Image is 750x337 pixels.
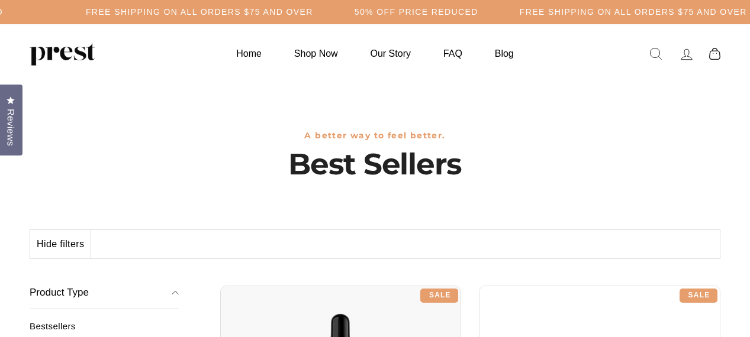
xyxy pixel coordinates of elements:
[429,42,477,65] a: FAQ
[3,109,18,146] span: Reviews
[420,289,458,303] div: Sale
[30,230,91,258] button: Hide filters
[221,42,528,65] ul: Primary
[30,277,179,310] button: Product Type
[221,42,276,65] a: Home
[680,289,717,303] div: Sale
[356,42,426,65] a: Our Story
[355,7,478,17] h5: 50% OFF PRICE REDUCED
[480,42,529,65] a: Blog
[30,42,95,66] img: PREST ORGANICS
[279,42,353,65] a: Shop Now
[86,7,313,17] h5: Free Shipping on all orders $75 and over
[30,131,720,141] h3: A better way to feel better.
[30,147,720,182] h1: Best Sellers
[520,7,747,17] h5: Free Shipping on all orders $75 and over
